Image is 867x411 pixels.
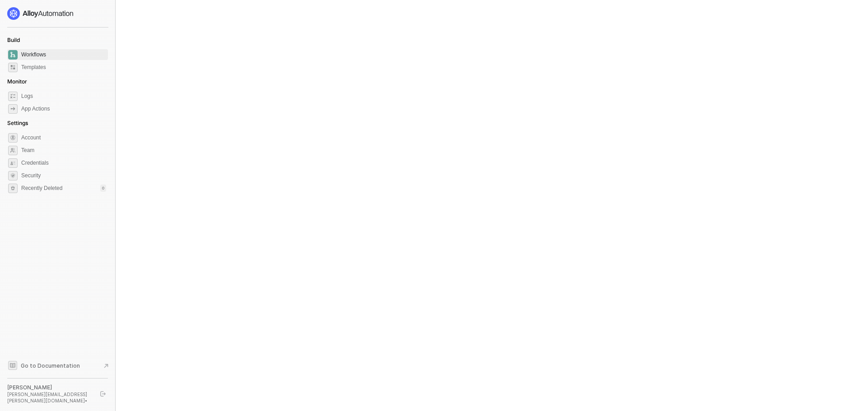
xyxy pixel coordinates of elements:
span: dashboard [8,50,18,60]
span: Recently Deleted [21,185,62,192]
span: settings [8,184,18,193]
span: Credentials [21,157,106,168]
span: icon-app-actions [8,104,18,114]
span: Logs [21,91,106,102]
span: Templates [21,62,106,73]
span: Account [21,132,106,143]
span: Go to Documentation [21,362,80,369]
div: 0 [100,185,106,192]
img: logo [7,7,74,20]
span: documentation [8,361,17,370]
a: logo [7,7,108,20]
span: logout [100,391,106,397]
span: Team [21,145,106,156]
div: App Actions [21,105,50,113]
span: Monitor [7,78,27,85]
div: [PERSON_NAME][EMAIL_ADDRESS][PERSON_NAME][DOMAIN_NAME] • [7,391,92,404]
span: Build [7,37,20,43]
span: team [8,146,18,155]
span: marketplace [8,63,18,72]
div: [PERSON_NAME] [7,384,92,391]
span: credentials [8,158,18,168]
span: settings [8,133,18,143]
a: Knowledge Base [7,360,108,371]
span: Settings [7,120,28,126]
span: security [8,171,18,180]
span: document-arrow [102,361,111,370]
span: icon-logs [8,92,18,101]
span: Workflows [21,49,106,60]
span: Security [21,170,106,181]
